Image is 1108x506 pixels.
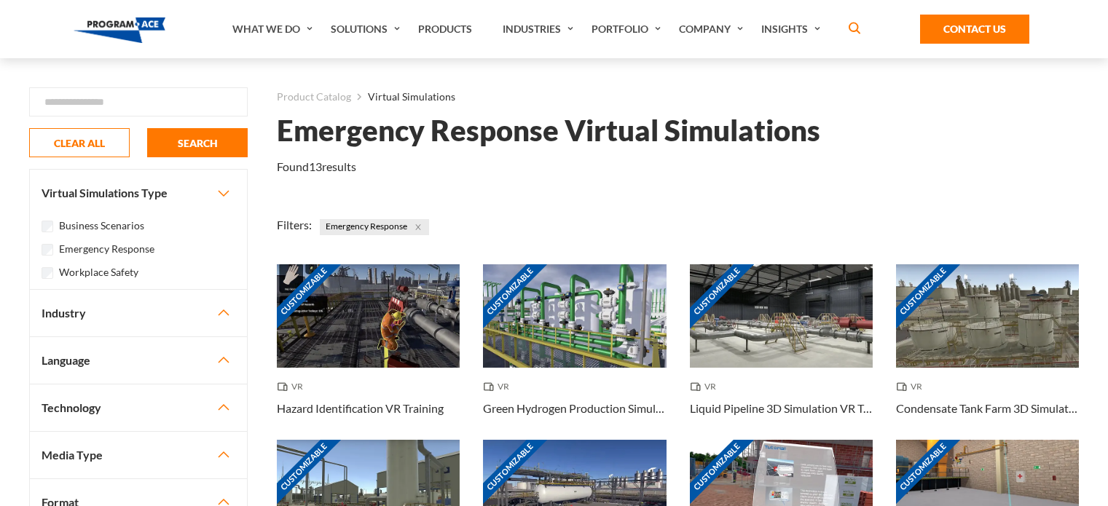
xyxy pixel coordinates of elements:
[277,264,460,439] a: Customizable Thumbnail - Hazard Identification VR Training VR Hazard Identification VR Training
[351,87,455,106] li: Virtual Simulations
[30,170,247,216] button: Virtual Simulations Type
[42,244,53,256] input: Emergency Response
[309,159,322,173] em: 13
[74,17,166,43] img: Program-Ace
[277,218,312,232] span: Filters:
[690,400,873,417] h3: Liquid Pipeline 3D Simulation VR Training
[29,128,130,157] button: CLEAR ALL
[920,15,1029,44] a: Contact Us
[277,158,356,175] p: Found results
[896,400,1079,417] h3: Condensate Tank Farm 3D Simulation VR Training
[30,432,247,478] button: Media Type
[483,400,666,417] h3: Green Hydrogen Production Simulation VR Training
[410,219,426,235] button: Close
[59,264,138,280] label: Workplace Safety
[896,264,1079,439] a: Customizable Thumbnail - Condensate Tank Farm 3D Simulation VR Training VR Condensate Tank Farm 3...
[277,400,444,417] h3: Hazard Identification VR Training
[277,118,820,143] h1: Emergency Response Virtual Simulations
[277,87,1079,106] nav: breadcrumb
[483,379,515,394] span: VR
[42,267,53,279] input: Workplace Safety
[320,219,429,235] span: Emergency Response
[42,221,53,232] input: Business Scenarios
[277,379,309,394] span: VR
[30,384,247,431] button: Technology
[30,337,247,384] button: Language
[690,264,873,439] a: Customizable Thumbnail - Liquid Pipeline 3D Simulation VR Training VR Liquid Pipeline 3D Simulati...
[896,379,928,394] span: VR
[690,379,722,394] span: VR
[277,87,351,106] a: Product Catalog
[483,264,666,439] a: Customizable Thumbnail - Green Hydrogen Production Simulation VR Training VR Green Hydrogen Produ...
[59,218,144,234] label: Business Scenarios
[59,241,154,257] label: Emergency Response
[30,290,247,336] button: Industry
